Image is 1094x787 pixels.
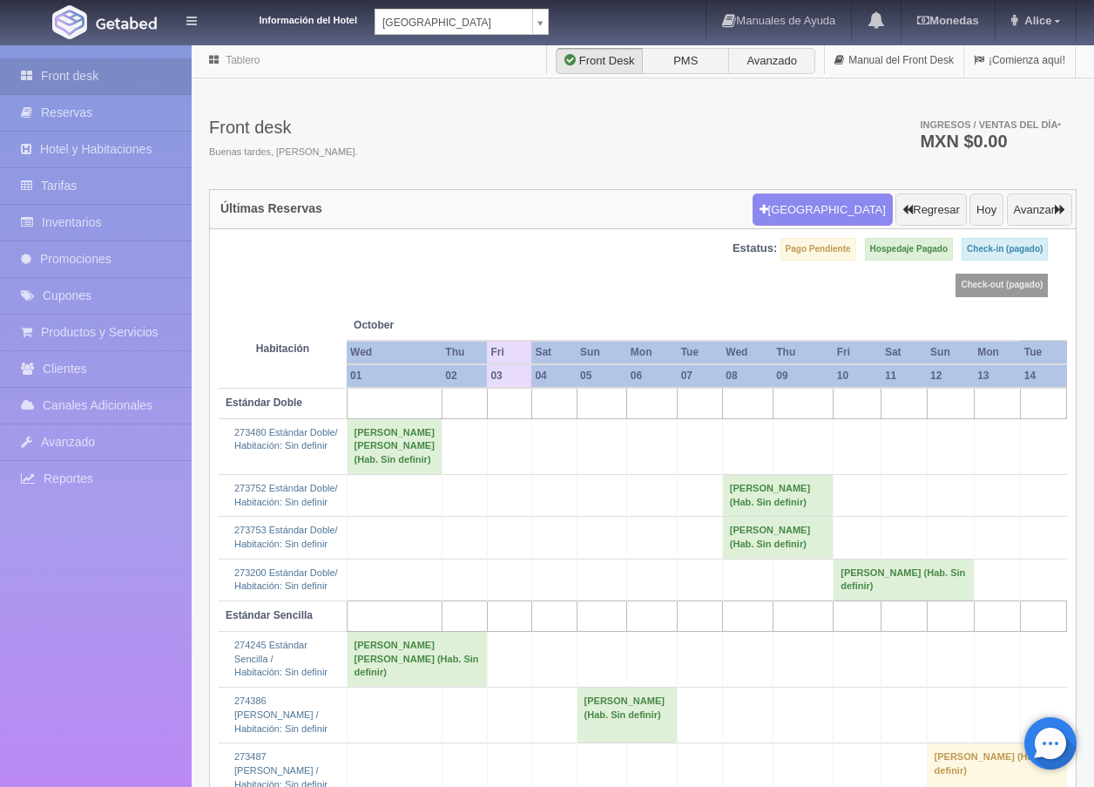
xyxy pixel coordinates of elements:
[382,10,525,36] span: [GEOGRAPHIC_DATA]
[1021,341,1067,364] th: Tue
[927,341,974,364] th: Sun
[577,364,627,388] th: 05
[1021,364,1067,388] th: 14
[733,241,777,257] label: Estatus:
[218,9,357,28] dt: Información del Hotel
[347,341,442,364] th: Wed
[917,14,978,27] b: Monedas
[577,688,678,743] td: [PERSON_NAME] (Hab. Sin definir)
[442,341,487,364] th: Thu
[1007,193,1072,227] button: Avanzar
[347,418,442,474] td: [PERSON_NAME] [PERSON_NAME] (Hab. Sin definir)
[722,341,773,364] th: Wed
[834,364,881,388] th: 10
[226,397,302,409] b: Estándar Doble
[487,364,531,388] th: 03
[974,364,1021,388] th: 13
[442,364,487,388] th: 02
[962,238,1048,261] label: Check-in (pagado)
[234,695,328,733] a: 274386 [PERSON_NAME] /Habitación: Sin definir
[780,238,856,261] label: Pago Pendiente
[234,525,338,549] a: 273753 Estándar Doble/Habitación: Sin definir
[865,238,953,261] label: Hospedaje Pagado
[964,44,1075,78] a: ¡Comienza aquí!
[881,341,927,364] th: Sat
[347,364,442,388] th: 01
[974,341,1021,364] th: Mon
[627,364,678,388] th: 06
[920,119,1061,130] span: Ingresos / Ventas del día
[834,559,974,600] td: [PERSON_NAME] (Hab. Sin definir)
[881,364,927,388] th: 11
[531,364,577,388] th: 04
[773,341,834,364] th: Thu
[209,146,358,159] span: Buenas tardes, [PERSON_NAME].
[234,567,338,592] a: 273200 Estándar Doble/Habitación: Sin definir
[627,341,678,364] th: Mon
[234,483,338,507] a: 273752 Estándar Doble/Habitación: Sin definir
[642,48,729,74] label: PMS
[256,343,309,355] strong: Habitación
[969,193,1003,227] button: Hoy
[722,364,773,388] th: 08
[347,632,487,688] td: [PERSON_NAME] [PERSON_NAME] (Hab. Sin definir)
[678,364,723,388] th: 07
[226,609,313,621] b: Estándar Sencilla
[920,132,1061,150] h3: MXN $0.00
[773,364,834,388] th: 09
[728,48,815,74] label: Avanzado
[722,474,833,516] td: [PERSON_NAME] (Hab. Sin definir)
[354,318,480,333] span: October
[577,341,627,364] th: Sun
[927,364,974,388] th: 12
[956,274,1048,296] label: Check-out (pagado)
[52,5,87,39] img: Getabed
[375,9,549,35] a: [GEOGRAPHIC_DATA]
[96,17,157,30] img: Getabed
[220,202,322,215] h4: Últimas Reservas
[1020,14,1051,27] span: Alice
[209,118,358,137] h3: Front desk
[753,193,893,227] button: [GEOGRAPHIC_DATA]
[226,54,260,66] a: Tablero
[487,341,531,364] th: Fri
[234,427,338,451] a: 273480 Estándar Doble/Habitación: Sin definir
[834,341,881,364] th: Fri
[531,341,577,364] th: Sat
[722,517,833,559] td: [PERSON_NAME] (Hab. Sin definir)
[234,640,328,677] a: 274245 Estándar Sencilla /Habitación: Sin definir
[825,44,963,78] a: Manual del Front Desk
[678,341,723,364] th: Tue
[556,48,643,74] label: Front Desk
[895,193,966,227] button: Regresar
